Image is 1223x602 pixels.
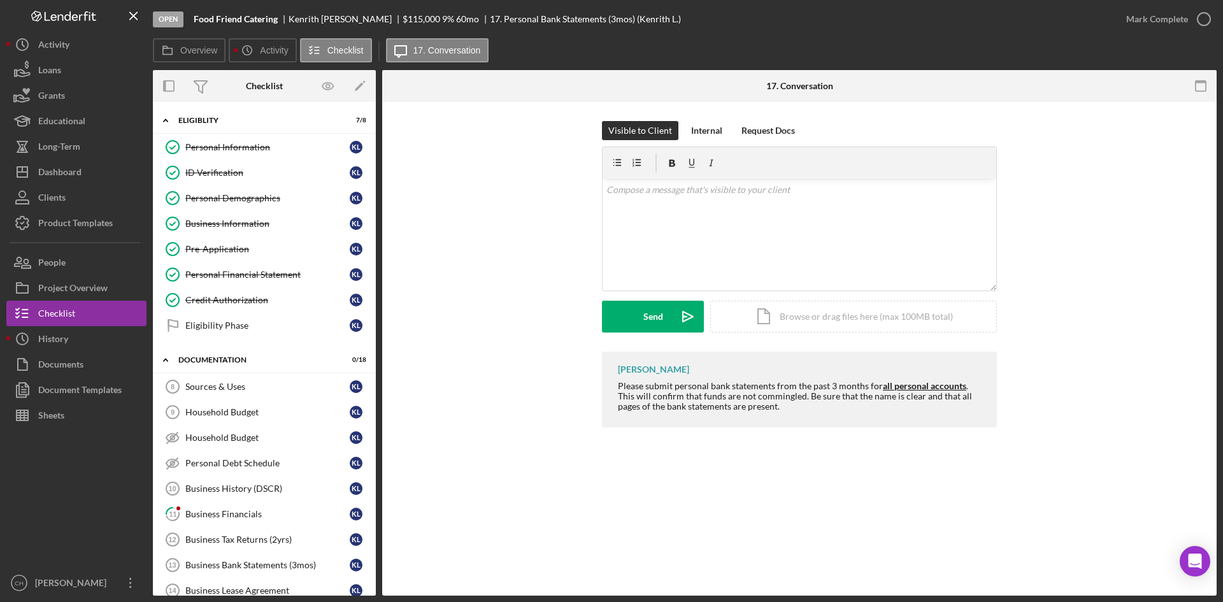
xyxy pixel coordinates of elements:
[6,32,147,57] button: Activity
[159,211,369,236] a: Business InformationKL
[185,458,350,468] div: Personal Debt Schedule
[153,11,183,27] div: Open
[168,561,176,569] tspan: 13
[159,262,369,287] a: Personal Financial StatementKL
[6,250,147,275] button: People
[413,45,481,55] label: 17. Conversation
[6,185,147,210] button: Clients
[159,399,369,425] a: 9Household BudgetKL
[159,236,369,262] a: Pre-ApplicationKL
[185,269,350,280] div: Personal Financial Statement
[185,219,350,229] div: Business Information
[38,377,122,406] div: Document Templates
[6,570,147,596] button: CH[PERSON_NAME]
[6,275,147,301] button: Project Overview
[185,484,350,494] div: Business History (DSCR)
[6,83,147,108] button: Grants
[1126,6,1188,32] div: Mark Complete
[403,13,440,24] span: $115,000
[159,374,369,399] a: 8Sources & UsesKL
[168,485,176,492] tspan: 10
[185,168,350,178] div: ID Verification
[602,301,704,333] button: Send
[350,243,362,255] div: K L
[185,320,350,331] div: Eligibility Phase
[159,476,369,501] a: 10Business History (DSCR)KL
[350,533,362,546] div: K L
[6,57,147,83] button: Loans
[350,457,362,469] div: K L
[185,585,350,596] div: Business Lease Agreement
[6,108,147,134] button: Educational
[159,527,369,552] a: 12Business Tax Returns (2yrs)KL
[685,121,729,140] button: Internal
[350,431,362,444] div: K L
[159,501,369,527] a: 11Business FinancialsKL
[185,509,350,519] div: Business Financials
[6,134,147,159] button: Long-Term
[1180,546,1210,577] div: Open Intercom Messenger
[6,159,147,185] button: Dashboard
[350,192,362,204] div: K L
[741,121,795,140] div: Request Docs
[618,364,689,375] div: [PERSON_NAME]
[38,159,82,188] div: Dashboard
[185,295,350,305] div: Credit Authorization
[289,14,403,24] div: Kenrith [PERSON_NAME]
[350,482,362,495] div: K L
[6,403,147,428] a: Sheets
[185,534,350,545] div: Business Tax Returns (2yrs)
[168,587,176,594] tspan: 14
[229,38,296,62] button: Activity
[178,117,334,124] div: Eligiblity
[178,356,334,364] div: Documentation
[159,287,369,313] a: Credit AuthorizationKL
[350,166,362,179] div: K L
[168,536,176,543] tspan: 12
[6,326,147,352] button: History
[38,250,66,278] div: People
[38,57,61,86] div: Loans
[300,38,372,62] button: Checklist
[185,560,350,570] div: Business Bank Statements (3mos)
[691,121,722,140] div: Internal
[608,121,672,140] div: Visible to Client
[350,559,362,571] div: K L
[159,160,369,185] a: ID VerificationKL
[6,377,147,403] button: Document Templates
[38,32,69,61] div: Activity
[643,301,663,333] div: Send
[1113,6,1217,32] button: Mark Complete
[490,14,681,24] div: 17. Personal Bank Statements (3mos) (Kenrith L.)
[350,380,362,393] div: K L
[169,510,176,518] tspan: 11
[350,319,362,332] div: K L
[327,45,364,55] label: Checklist
[185,193,350,203] div: Personal Demographics
[185,244,350,254] div: Pre-Application
[766,81,833,91] div: 17. Conversation
[38,134,80,162] div: Long-Term
[185,433,350,443] div: Household Budget
[6,352,147,377] a: Documents
[15,580,24,587] text: CH
[386,38,489,62] button: 17. Conversation
[32,570,115,599] div: [PERSON_NAME]
[350,141,362,154] div: K L
[6,301,147,326] a: Checklist
[350,268,362,281] div: K L
[159,185,369,211] a: Personal DemographicsKL
[350,294,362,306] div: K L
[442,14,454,24] div: 9 %
[38,83,65,111] div: Grants
[159,552,369,578] a: 13Business Bank Statements (3mos)KL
